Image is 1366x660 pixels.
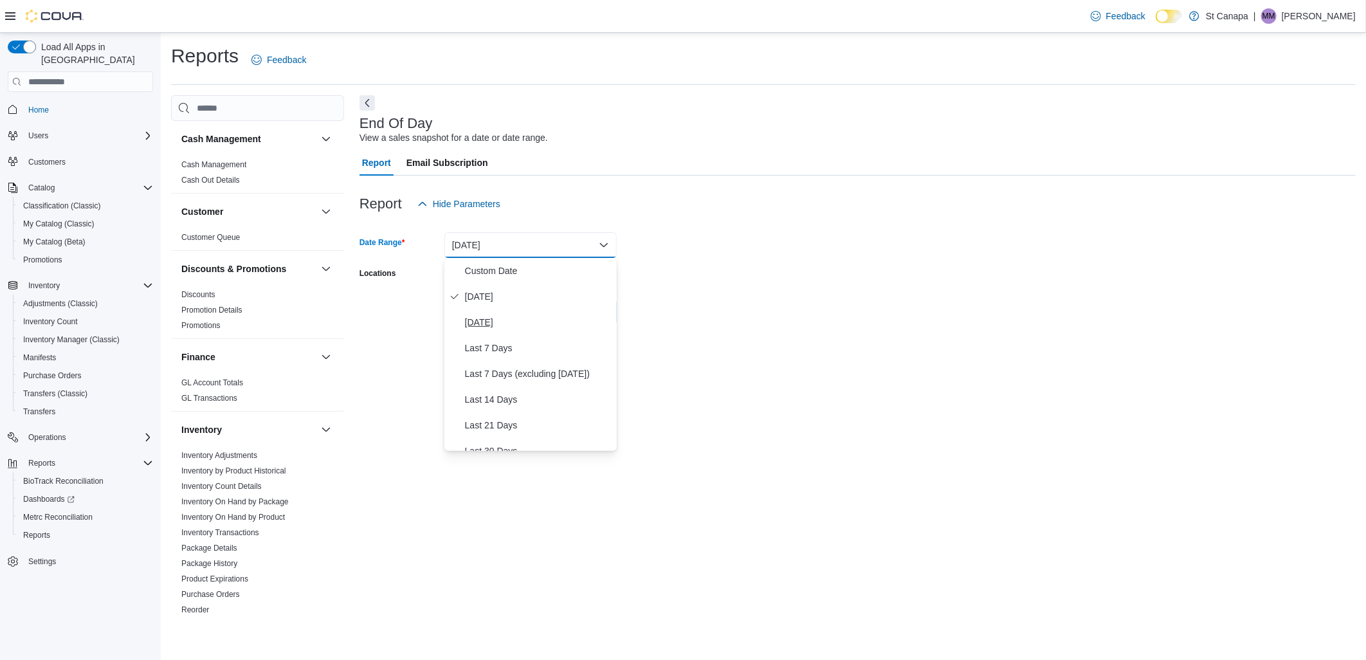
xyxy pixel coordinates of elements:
[28,432,66,443] span: Operations
[318,131,334,147] button: Cash Management
[181,544,237,553] a: Package Details
[318,261,334,277] button: Discounts & Promotions
[18,296,103,311] a: Adjustments (Classic)
[318,204,334,219] button: Customer
[23,128,153,143] span: Users
[28,183,55,193] span: Catalog
[18,404,60,419] a: Transfers
[360,95,375,111] button: Next
[23,335,120,345] span: Inventory Manager (Classic)
[23,201,101,211] span: Classification (Classic)
[23,353,56,363] span: Manifests
[18,386,153,401] span: Transfers (Classic)
[18,509,98,525] a: Metrc Reconciliation
[465,340,612,356] span: Last 7 Days
[23,455,153,471] span: Reports
[181,590,240,599] a: Purchase Orders
[18,252,153,268] span: Promotions
[13,313,158,331] button: Inventory Count
[23,455,60,471] button: Reports
[360,237,405,248] label: Date Range
[18,527,55,543] a: Reports
[1086,3,1151,29] a: Feedback
[181,305,242,315] span: Promotion Details
[181,290,215,299] a: Discounts
[360,116,433,131] h3: End Of Day
[23,476,104,486] span: BioTrack Reconciliation
[181,289,215,300] span: Discounts
[18,216,100,232] a: My Catalog (Classic)
[3,454,158,472] button: Reports
[18,473,109,489] a: BioTrack Reconciliation
[181,543,237,553] span: Package Details
[181,133,261,145] h3: Cash Management
[181,497,289,506] a: Inventory On Hand by Package
[13,197,158,215] button: Classification (Classic)
[181,513,285,522] a: Inventory On Hand by Product
[3,179,158,197] button: Catalog
[181,262,316,275] button: Discounts & Promotions
[171,157,344,193] div: Cash Management
[13,508,158,526] button: Metrc Reconciliation
[36,41,153,66] span: Load All Apps in [GEOGRAPHIC_DATA]
[181,450,257,461] span: Inventory Adjustments
[13,472,158,490] button: BioTrack Reconciliation
[28,105,49,115] span: Home
[18,332,153,347] span: Inventory Manager (Classic)
[13,331,158,349] button: Inventory Manager (Classic)
[181,466,286,475] a: Inventory by Product Historical
[13,385,158,403] button: Transfers (Classic)
[18,314,153,329] span: Inventory Count
[23,101,153,117] span: Home
[444,258,617,451] div: Select listbox
[181,175,240,185] span: Cash Out Details
[23,494,75,504] span: Dashboards
[23,102,54,118] a: Home
[267,53,306,66] span: Feedback
[181,481,262,491] span: Inventory Count Details
[18,368,87,383] a: Purchase Orders
[18,198,106,214] a: Classification (Classic)
[181,605,209,614] a: Reorder
[181,482,262,491] a: Inventory Count Details
[18,350,61,365] a: Manifests
[23,371,82,381] span: Purchase Orders
[181,528,259,537] a: Inventory Transactions
[181,605,209,615] span: Reorder
[18,234,91,250] a: My Catalog (Beta)
[3,152,158,171] button: Customers
[18,234,153,250] span: My Catalog (Beta)
[171,43,239,69] h1: Reports
[181,559,237,568] a: Package History
[465,443,612,459] span: Last 30 Days
[171,375,344,411] div: Finance
[28,458,55,468] span: Reports
[3,100,158,118] button: Home
[1282,8,1356,24] p: [PERSON_NAME]
[465,392,612,407] span: Last 14 Days
[465,289,612,304] span: [DATE]
[18,473,153,489] span: BioTrack Reconciliation
[181,233,240,242] a: Customer Queue
[1156,23,1156,24] span: Dark Mode
[181,320,221,331] span: Promotions
[181,351,316,363] button: Finance
[181,527,259,538] span: Inventory Transactions
[181,451,257,460] a: Inventory Adjustments
[181,423,316,436] button: Inventory
[13,215,158,233] button: My Catalog (Classic)
[26,10,84,23] img: Cova
[18,198,153,214] span: Classification (Classic)
[181,378,243,387] a: GL Account Totals
[23,237,86,247] span: My Catalog (Beta)
[318,422,334,437] button: Inventory
[23,180,153,196] span: Catalog
[13,233,158,251] button: My Catalog (Beta)
[13,403,158,421] button: Transfers
[181,160,246,170] span: Cash Management
[3,127,158,145] button: Users
[1261,8,1277,24] div: Mike Martinez
[181,574,248,583] a: Product Expirations
[8,95,153,604] nav: Complex example
[18,296,153,311] span: Adjustments (Classic)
